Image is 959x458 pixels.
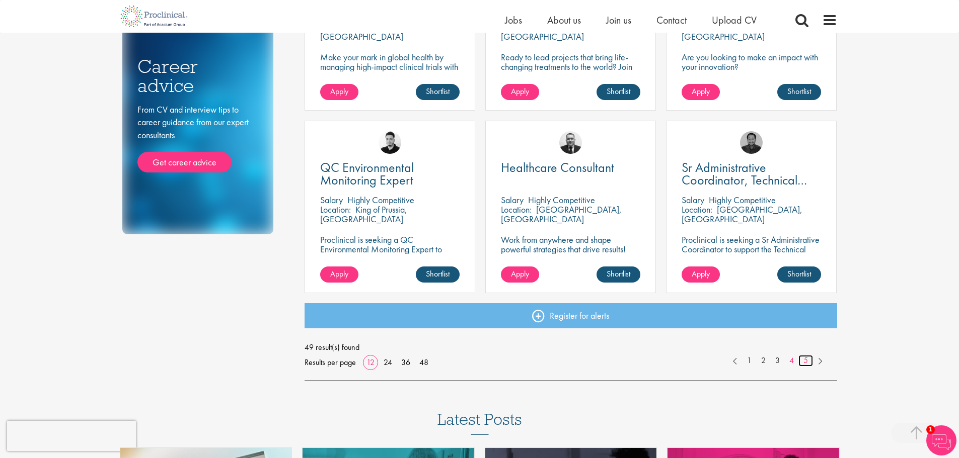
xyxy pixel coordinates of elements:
[511,86,529,97] span: Apply
[398,357,414,368] a: 36
[416,357,432,368] a: 48
[926,425,935,434] span: 1
[682,161,821,187] a: Sr Administrative Coordinator, Technical Operations
[320,204,407,225] p: King of Prussia, [GEOGRAPHIC_DATA]
[692,86,710,97] span: Apply
[505,14,522,27] a: Jobs
[656,14,687,27] a: Contact
[320,52,460,81] p: Make your mark in global health by managing high-impact clinical trials with a leading CRO.
[305,303,837,328] a: Register for alerts
[547,14,581,27] a: About us
[501,204,532,215] span: Location:
[597,266,640,283] a: Shortlist
[501,266,539,283] a: Apply
[416,84,460,100] a: Shortlist
[501,159,614,176] span: Healthcare Consultant
[501,235,640,273] p: Work from anywhere and shape powerful strategies that drive results! Enjoy the freedom of remote ...
[501,84,539,100] a: Apply
[712,14,757,27] a: Upload CV
[682,52,821,71] p: Are you looking to make an impact with your innovation?
[320,204,351,215] span: Location:
[320,159,414,189] span: QC Environmental Monitoring Expert
[305,340,837,355] span: 49 result(s) found
[692,268,710,279] span: Apply
[784,355,799,367] a: 4
[740,131,763,154] img: Mike Raletz
[777,266,821,283] a: Shortlist
[320,161,460,187] a: QC Environmental Monitoring Expert
[756,355,771,367] a: 2
[682,204,712,215] span: Location:
[320,194,343,206] span: Salary
[7,421,136,451] iframe: reCAPTCHA
[501,52,640,100] p: Ready to lead projects that bring life-changing treatments to the world? Join our client at the f...
[770,355,785,367] a: 3
[363,357,378,368] a: 12
[606,14,631,27] a: Join us
[416,266,460,283] a: Shortlist
[511,268,529,279] span: Apply
[798,355,813,367] a: 5
[305,355,356,370] span: Results per page
[320,235,460,273] p: Proclinical is seeking a QC Environmental Monitoring Expert to support quality control operations...
[320,266,358,283] a: Apply
[682,84,720,100] a: Apply
[597,84,640,100] a: Shortlist
[682,159,807,201] span: Sr Administrative Coordinator, Technical Operations
[330,86,348,97] span: Apply
[330,268,348,279] span: Apply
[501,161,640,174] a: Healthcare Consultant
[742,355,757,367] a: 1
[926,425,956,455] img: Chatbot
[777,84,821,100] a: Shortlist
[682,266,720,283] a: Apply
[379,131,401,154] img: Anderson Maldonado
[682,235,821,283] p: Proclinical is seeking a Sr Administrative Coordinator to support the Technical Operations depart...
[559,131,582,154] img: Jakub Hanas
[501,204,622,225] p: [GEOGRAPHIC_DATA], [GEOGRAPHIC_DATA]
[528,194,595,206] p: Highly Competitive
[501,194,524,206] span: Salary
[437,411,522,435] h3: Latest Posts
[137,152,232,173] a: Get career advice
[380,357,396,368] a: 24
[320,84,358,100] a: Apply
[137,103,258,173] div: From CV and interview tips to career guidance from our expert consultants
[709,194,776,206] p: Highly Competitive
[682,204,802,225] p: [GEOGRAPHIC_DATA], [GEOGRAPHIC_DATA]
[347,194,414,206] p: Highly Competitive
[682,194,704,206] span: Salary
[137,57,258,96] h3: Career advice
